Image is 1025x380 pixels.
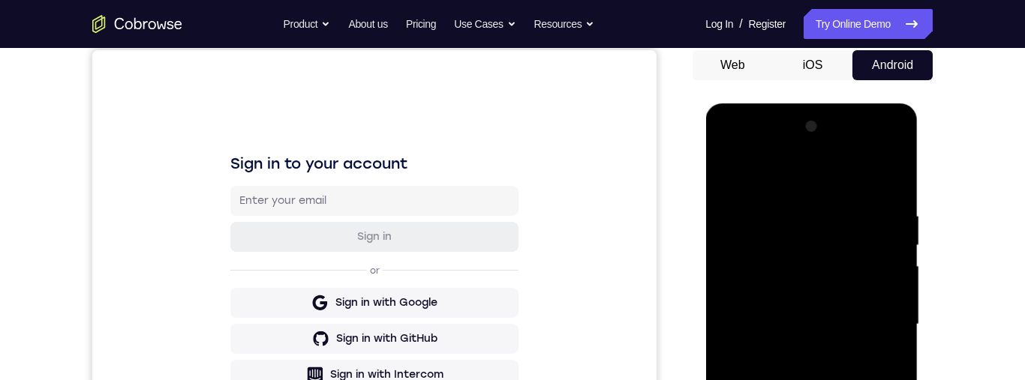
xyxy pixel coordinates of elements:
[138,103,426,124] h1: Sign in to your account
[138,274,426,304] button: Sign in with GitHub
[238,317,351,332] div: Sign in with Intercom
[406,9,436,39] a: Pricing
[138,310,426,340] button: Sign in with Intercom
[275,214,290,226] p: or
[534,9,595,39] button: Resources
[92,15,182,33] a: Go to the home page
[693,50,773,80] button: Web
[804,9,933,39] a: Try Online Demo
[852,50,933,80] button: Android
[138,172,426,202] button: Sign in
[348,9,387,39] a: About us
[739,15,742,33] span: /
[147,143,417,158] input: Enter your email
[138,346,426,376] button: Sign in with Zendesk
[284,9,331,39] button: Product
[244,281,345,296] div: Sign in with GitHub
[138,238,426,268] button: Sign in with Google
[749,9,786,39] a: Register
[773,50,853,80] button: iOS
[705,9,733,39] a: Log In
[239,353,350,368] div: Sign in with Zendesk
[454,9,516,39] button: Use Cases
[243,245,345,260] div: Sign in with Google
